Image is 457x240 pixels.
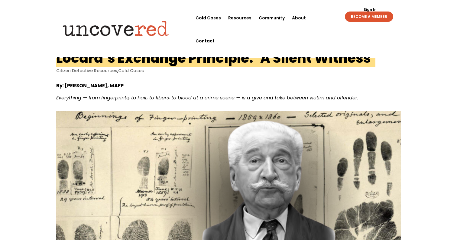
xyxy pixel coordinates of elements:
[56,68,117,74] a: Citizen Detective Resources
[360,8,380,12] a: Sign In
[118,68,144,74] a: Cold Cases
[56,68,401,74] p: ,
[56,49,375,67] h1: Locard’s Exchange Principle: ‘A Silent Witness’
[259,6,285,29] a: Community
[58,17,174,40] img: Uncovered logo
[196,6,221,29] a: Cold Cases
[292,6,306,29] a: About
[196,29,215,52] a: Contact
[228,6,251,29] a: Resources
[56,82,124,89] strong: By: [PERSON_NAME], MAFP
[345,12,393,22] a: BECOME A MEMBER
[56,94,358,101] span: Everything — from fingerprints, to hair, to fibers, to blood at a crime scene — is a give and tak...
